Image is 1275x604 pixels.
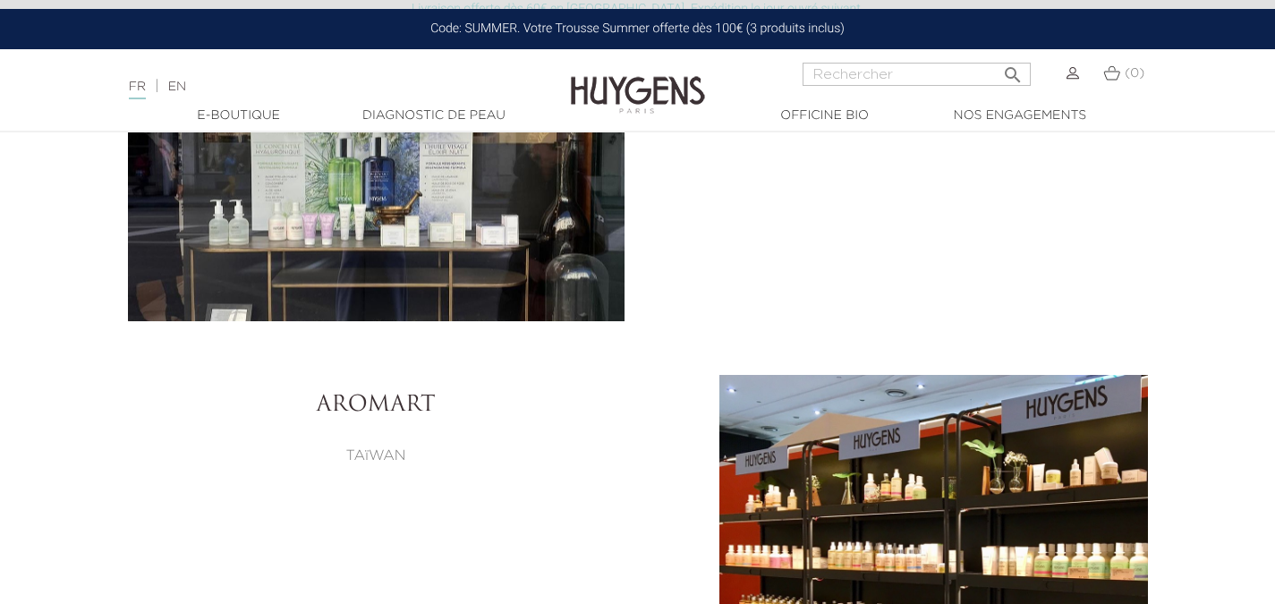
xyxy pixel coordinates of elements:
span: (0) [1125,67,1144,80]
a: EN [168,81,186,93]
a: Nos engagements [931,106,1109,125]
a: FR [129,81,146,99]
img: Huygens [571,47,705,116]
h3: AroMart [128,393,625,419]
i:  [1002,59,1024,81]
a: Diagnostic de peau [344,106,523,125]
button:  [997,57,1029,81]
p: TAïWAN [128,446,625,467]
input: Rechercher [803,63,1031,86]
a: E-Boutique [149,106,328,125]
a: Officine Bio [735,106,914,125]
div: | [120,76,518,98]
